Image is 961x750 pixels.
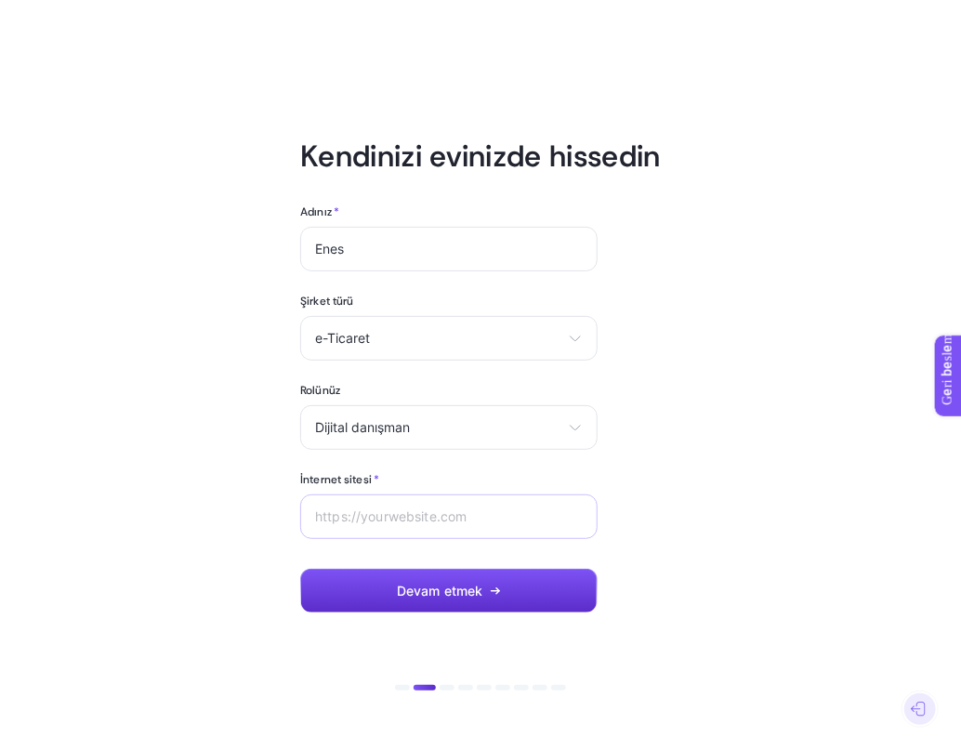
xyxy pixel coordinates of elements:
font: İnternet sitesi [300,472,372,487]
h1: Kendinizi evinizde hissedin [300,138,661,175]
span: Dijital danışman [315,420,560,435]
input: Lütfen adınızı girin [315,242,583,257]
span: Geri besleme [11,5,90,20]
font: Rolünüz [300,383,340,398]
font: Şirket türü [300,294,353,309]
span: e-Ticaret [315,331,560,346]
font: Adınız [300,204,332,219]
input: https://yourwebsite.com [315,509,583,524]
button: Devam etmek [300,569,598,613]
span: Devam etmek [397,584,483,599]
